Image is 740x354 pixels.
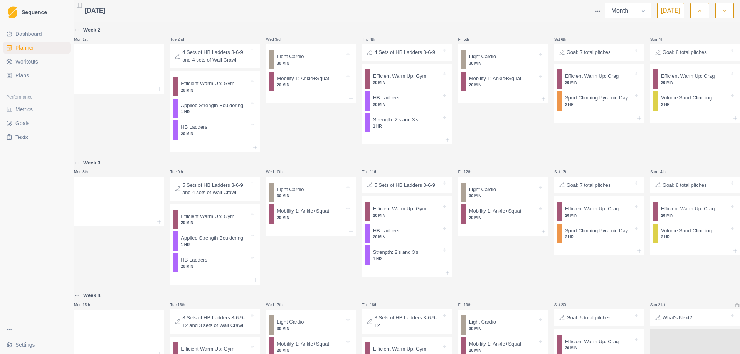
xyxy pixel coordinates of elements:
[653,91,737,111] div: Volume Sport Climbing2 HR
[650,302,673,308] p: Sun 21st
[269,315,353,335] div: Light Cardio30 MIN
[15,119,30,127] span: Goals
[374,181,435,189] p: 5 Sets of HB Ladders 3-6-9
[469,340,521,348] p: Mobility 1: Ankle+Squat
[458,169,481,175] p: Fri 12th
[554,177,644,194] div: Goal: 7 total pitches
[173,253,257,273] div: HB Ladders20 MIN
[567,49,611,56] p: Goal: 7 total pitches
[277,82,345,88] p: 20 MIN
[458,302,481,308] p: Fri 19th
[74,169,97,175] p: Mon 8th
[170,169,193,175] p: Tue 9th
[362,44,452,61] div: 4 Sets of HB Ladders 3-6-9
[469,60,537,66] p: 30 MIN
[650,37,673,42] p: Sun 7th
[15,58,38,65] span: Workouts
[173,120,257,140] div: HB Ladders20 MIN
[565,213,633,218] p: 20 MIN
[181,109,249,115] p: 1 HR
[15,30,42,38] span: Dashboard
[373,213,441,218] p: 20 MIN
[373,248,419,256] p: Strength: 2's and 3's
[373,72,427,80] p: Efficient Warm Up: Gym
[22,10,47,15] span: Sequence
[554,37,577,42] p: Sat 6th
[83,159,101,167] p: Week 3
[277,75,330,82] p: Mobility 1: Ankle+Squat
[461,183,545,202] div: Light Cardio30 MIN
[469,347,537,353] p: 20 MIN
[83,292,101,299] p: Week 4
[15,133,28,141] span: Tests
[365,113,449,133] div: Strength: 2's and 3's1 HR
[182,181,249,196] p: 5 Sets of HB Ladders 3-6-9 and 4 sets of Wall Crawl
[365,224,449,243] div: HB Ladders20 MIN
[373,116,419,124] p: Strength: 2's and 3's
[461,72,545,91] div: Mobility 1: Ankle+Squat20 MIN
[182,314,249,329] p: 3 Sets of HB Ladders 3-6-9-12 and 3 sets of Wall Crawl
[469,193,537,199] p: 30 MIN
[362,302,385,308] p: Thu 18th
[3,28,71,40] a: Dashboard
[557,202,641,221] div: Efficient Warm Up: Crag20 MIN
[663,181,707,189] p: Goal: 8 total pitches
[373,227,400,235] p: HB Ladders
[373,256,441,262] p: 1 HR
[181,123,207,131] p: HB Ladders
[469,215,537,221] p: 20 MIN
[554,309,644,326] div: Goal: 5 total pitches
[661,102,729,107] p: 2 HR
[269,183,353,202] div: Light Cardio30 MIN
[362,309,452,334] div: 3 Sets of HB Ladders 3-6-9-12
[661,234,729,240] p: 2 HR
[277,207,330,215] p: Mobility 1: Ankle+Squat
[661,205,715,213] p: Efficient Warm Up: Crag
[469,207,521,215] p: Mobility 1: Ankle+Squat
[3,3,71,22] a: LogoSequence
[469,186,496,193] p: Light Cardio
[567,314,611,322] p: Goal: 5 total pitches
[15,106,33,113] span: Metrics
[557,91,641,111] div: Sport Climbing Pyramid Day2 HR
[3,103,71,116] a: Metrics
[170,44,260,68] div: 4 Sets of HB Ladders 3-6-9 and 4 sets of Wall Crawl
[373,123,441,129] p: 1 HR
[173,231,257,251] div: Applied Strength Bouldering1 HR
[269,204,353,224] div: Mobility 1: Ankle+Squat20 MIN
[173,210,257,229] div: Efficient Warm Up: Gym20 MIN
[567,181,611,189] p: Goal: 7 total pitches
[181,256,207,264] p: HB Ladders
[374,314,441,329] p: 3 Sets of HB Ladders 3-6-9-12
[269,50,353,69] div: Light Cardio30 MIN
[554,44,644,61] div: Goal: 7 total pitches
[277,326,345,332] p: 30 MIN
[554,169,577,175] p: Sat 13th
[373,345,427,353] p: Efficient Warm Up: Gym
[661,72,715,80] p: Efficient Warm Up: Crag
[373,234,441,240] p: 20 MIN
[469,53,496,60] p: Light Cardio
[650,309,740,326] div: What's Next?
[565,234,633,240] p: 2 HR
[173,99,257,118] div: Applied Strength Bouldering1 HR
[374,49,435,56] p: 4 Sets of HB Ladders 3-6-9
[269,72,353,91] div: Mobility 1: Ankle+Squat20 MIN
[650,44,740,61] div: Goal: 8 total pitches
[8,6,17,19] img: Logo
[653,202,737,221] div: Efficient Warm Up: Crag20 MIN
[365,91,449,111] div: HB Ladders20 MIN
[3,117,71,129] a: Goals
[266,37,289,42] p: Wed 3rd
[74,37,97,42] p: Mon 1st
[83,26,101,34] p: Week 2
[565,205,619,213] p: Efficient Warm Up: Crag
[461,204,545,224] div: Mobility 1: Ankle+Squat20 MIN
[181,234,243,242] p: Applied Strength Bouldering
[373,94,400,102] p: HB Ladders
[181,131,249,137] p: 20 MIN
[557,224,641,243] div: Sport Climbing Pyramid Day2 HR
[365,69,449,89] div: Efficient Warm Up: Gym20 MIN
[3,69,71,82] a: Plans
[266,169,289,175] p: Wed 10th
